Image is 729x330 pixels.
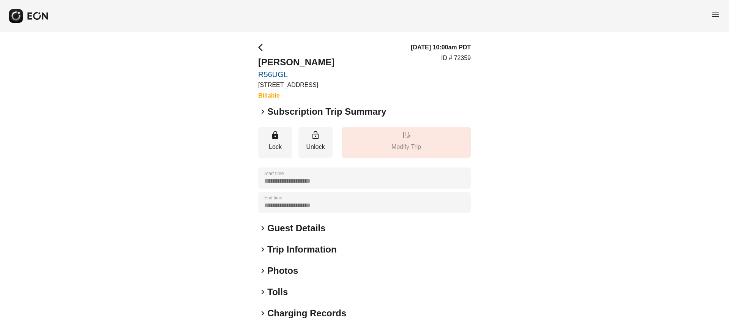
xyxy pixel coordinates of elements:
[267,243,337,256] h2: Trip Information
[267,286,288,298] h2: Tolls
[258,43,267,52] span: arrow_back_ios
[258,224,267,233] span: keyboard_arrow_right
[258,91,335,100] h3: Billable
[311,131,320,140] span: lock_open
[258,266,267,275] span: keyboard_arrow_right
[267,106,386,118] h2: Subscription Trip Summary
[258,127,292,158] button: Lock
[262,142,289,152] p: Lock
[258,56,335,68] h2: [PERSON_NAME]
[298,127,333,158] button: Unlock
[258,309,267,318] span: keyboard_arrow_right
[267,222,325,234] h2: Guest Details
[258,107,267,116] span: keyboard_arrow_right
[258,287,267,297] span: keyboard_arrow_right
[267,307,346,319] h2: Charging Records
[441,54,471,63] p: ID # 72359
[258,70,335,79] a: R56UGL
[258,245,267,254] span: keyboard_arrow_right
[411,43,471,52] h3: [DATE] 10:00am PDT
[258,81,335,90] p: [STREET_ADDRESS]
[271,131,280,140] span: lock
[711,10,720,19] span: menu
[267,265,298,277] h2: Photos
[302,142,329,152] p: Unlock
